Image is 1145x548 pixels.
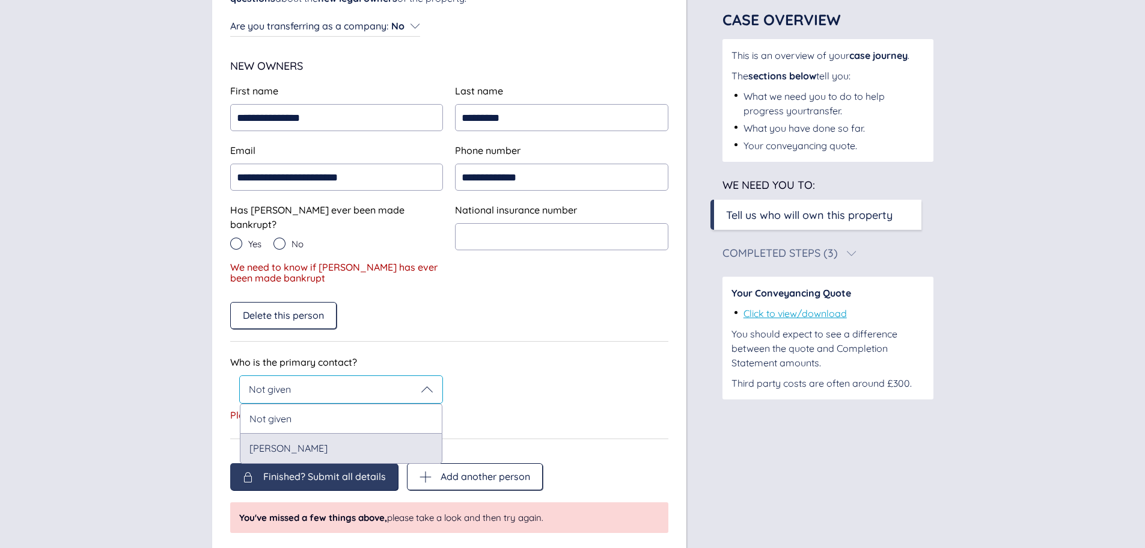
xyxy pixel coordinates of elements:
div: Not given [240,404,443,433]
span: Not given [249,383,291,395]
div: This is an overview of your . [731,48,924,63]
span: No [292,239,304,248]
span: Has [PERSON_NAME] ever been made bankrupt? [230,204,405,230]
span: We need to know if [PERSON_NAME] has ever been made bankrupt [230,261,438,284]
div: [PERSON_NAME] [240,433,443,463]
span: Case Overview [722,10,841,29]
span: New Owners [230,59,303,73]
span: Please select from the list [230,409,346,421]
span: please take a look and then try again. [239,511,543,524]
span: Yes [248,239,261,248]
span: No [391,20,405,32]
span: Finished? Submit all details [263,471,386,482]
span: Phone number [455,144,521,156]
span: Last name [455,85,503,97]
span: Email [230,144,255,156]
span: case journey [849,49,908,61]
span: We need you to: [722,178,815,192]
span: sections below [748,70,816,82]
span: Are you transferring as a company : [230,20,388,32]
div: Tell us who will own this property [726,207,893,223]
div: What we need you to do to help progress your transfer . [743,89,924,118]
a: Click to view/download [743,307,847,319]
span: National insurance number [455,204,577,216]
div: Completed Steps (3) [722,248,838,259]
span: First name [230,85,278,97]
span: Delete this person [243,310,324,321]
div: Third party costs are often around £300. [731,376,924,390]
span: Your Conveyancing Quote [731,287,851,299]
div: Your conveyancing quote. [743,138,857,153]
div: You should expect to see a difference between the quote and Completion Statement amounts. [731,327,924,370]
div: What you have done so far. [743,121,865,135]
div: The tell you: [731,69,924,83]
span: Add another person [441,471,530,482]
span: Who is the primary contact? [230,356,357,368]
span: You've missed a few things above, [239,512,387,523]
